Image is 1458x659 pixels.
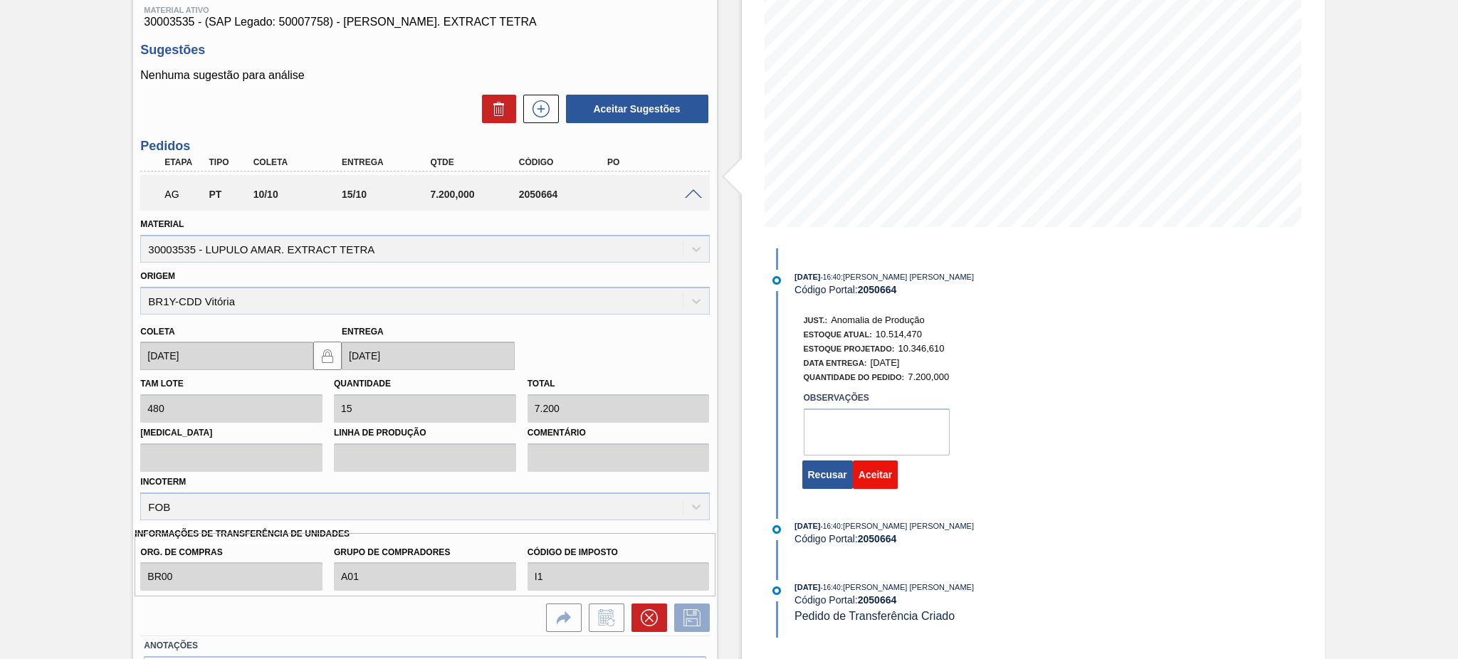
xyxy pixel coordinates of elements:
[772,586,781,595] img: atual
[342,327,384,337] label: Entrega
[135,524,350,544] label: Informações de Transferência de Unidades
[898,343,944,354] span: 10.346,610
[794,284,1133,295] div: Código Portal:
[334,542,516,563] label: Grupo de Compradores
[140,342,313,370] input: dd/mm/yyyy
[804,316,828,325] span: Just.:
[140,43,709,58] h3: Sugestões
[858,284,897,295] strong: 2050664
[772,276,781,285] img: atual
[338,189,438,200] div: 15/10/2025
[140,477,186,487] label: Incoterm
[582,603,624,632] div: Informar alteração no pedido
[528,423,710,443] label: Comentário
[853,460,898,489] button: Aceitar
[313,342,342,370] button: locked
[821,522,841,530] span: - 16:40
[821,273,841,281] span: - 16:40
[804,344,895,353] span: Estoque Projetado:
[205,157,251,167] div: Tipo
[140,69,709,82] p: Nenhuma sugestão para análise
[831,315,925,325] span: Anomalia de Produção
[539,603,582,632] div: Ir para a Origem
[426,157,526,167] div: Qtde
[161,157,207,167] div: Etapa
[908,371,949,382] span: 7.200,000
[140,139,709,154] h3: Pedidos
[804,330,872,339] span: Estoque Atual:
[802,460,853,489] button: Recusar
[515,157,615,167] div: Código
[515,189,615,200] div: 2050664
[140,379,183,389] label: Tam lote
[205,189,251,200] div: Pedido de Transferência
[559,93,710,125] div: Aceitar Sugestões
[250,157,350,167] div: Coleta
[858,533,897,544] strong: 2050664
[140,271,175,281] label: Origem
[804,359,867,367] span: Data Entrega:
[821,584,841,591] span: - 16:40
[528,542,710,563] label: Código de Imposto
[164,189,204,200] p: AG
[319,347,336,364] img: locked
[772,525,781,534] img: atual
[794,522,820,530] span: [DATE]
[140,327,174,337] label: Coleta
[794,594,1133,606] div: Código Portal:
[140,423,322,443] label: [MEDICAL_DATA]
[144,636,706,656] label: Anotações
[426,189,526,200] div: 7.200,000
[804,388,950,408] label: Observações
[794,610,955,622] span: Pedido de Transferência Criado
[516,95,559,123] div: Nova sugestão
[140,219,184,229] label: Material
[794,533,1133,544] div: Código Portal:
[858,594,897,606] strong: 2050664
[475,95,516,123] div: Excluir Sugestões
[604,157,703,167] div: PO
[566,95,708,123] button: Aceitar Sugestões
[334,379,391,389] label: Quantidade
[334,423,516,443] label: Linha de Produção
[794,583,820,591] span: [DATE]
[667,603,710,632] div: Salvar Pedido
[144,16,706,28] span: 30003535 - (SAP Legado: 50007758) - [PERSON_NAME]. EXTRACT TETRA
[144,6,706,14] span: Material ativo
[794,273,820,281] span: [DATE]
[161,179,207,210] div: Aguardando Aprovação do Gestor
[140,542,322,563] label: Org. de Compras
[338,157,438,167] div: Entrega
[841,583,974,591] span: : [PERSON_NAME] [PERSON_NAME]
[841,273,974,281] span: : [PERSON_NAME] [PERSON_NAME]
[876,329,922,339] span: 10.514,470
[871,357,900,368] span: [DATE]
[342,342,515,370] input: dd/mm/yyyy
[804,373,905,381] span: Quantidade do Pedido:
[624,603,667,632] div: Cancelar pedido
[841,522,974,530] span: : [PERSON_NAME] [PERSON_NAME]
[250,189,350,200] div: 10/10/2025
[528,379,555,389] label: Total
